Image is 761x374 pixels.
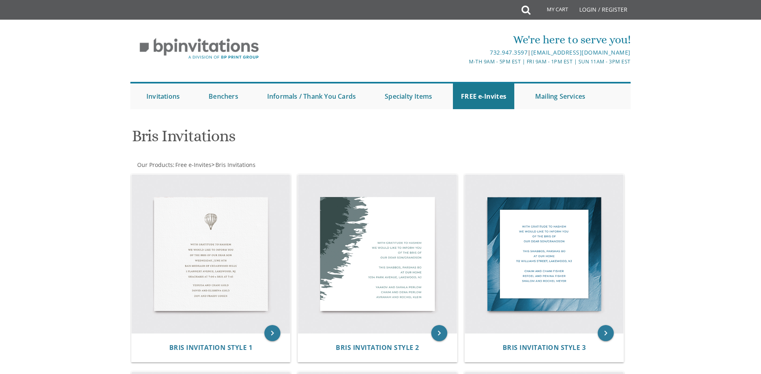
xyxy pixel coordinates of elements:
h1: Bris Invitations [132,127,459,151]
a: Bris Invitation Style 3 [503,344,586,352]
a: keyboard_arrow_right [598,325,614,341]
a: Bris Invitation Style 1 [169,344,253,352]
img: Bris Invitation Style 2 [298,175,457,333]
a: [EMAIL_ADDRESS][DOMAIN_NAME] [531,49,631,56]
a: keyboard_arrow_right [264,325,280,341]
a: My Cart [530,1,574,21]
a: Free e-Invites [175,161,211,169]
div: We're here to serve you! [298,32,631,48]
span: Bris Invitation Style 1 [169,343,253,352]
span: > [211,161,256,169]
a: Informals / Thank You Cards [259,83,364,109]
a: Mailing Services [527,83,593,109]
a: Specialty Items [377,83,440,109]
a: Bris Invitation Style 2 [336,344,419,352]
a: Our Products [136,161,173,169]
span: Bris Invitation Style 2 [336,343,419,352]
a: Bris Invitations [215,161,256,169]
a: keyboard_arrow_right [431,325,447,341]
a: 732.947.3597 [490,49,528,56]
div: | [298,48,631,57]
img: BP Invitation Loft [130,32,268,65]
a: FREE e-Invites [453,83,514,109]
div: M-Th 9am - 5pm EST | Fri 9am - 1pm EST | Sun 11am - 3pm EST [298,57,631,66]
a: Invitations [138,83,188,109]
img: Bris Invitation Style 1 [132,175,290,333]
div: : [130,161,381,169]
span: Bris Invitation Style 3 [503,343,586,352]
a: Benchers [201,83,246,109]
span: Bris Invitations [215,161,256,169]
img: Bris Invitation Style 3 [465,175,624,333]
